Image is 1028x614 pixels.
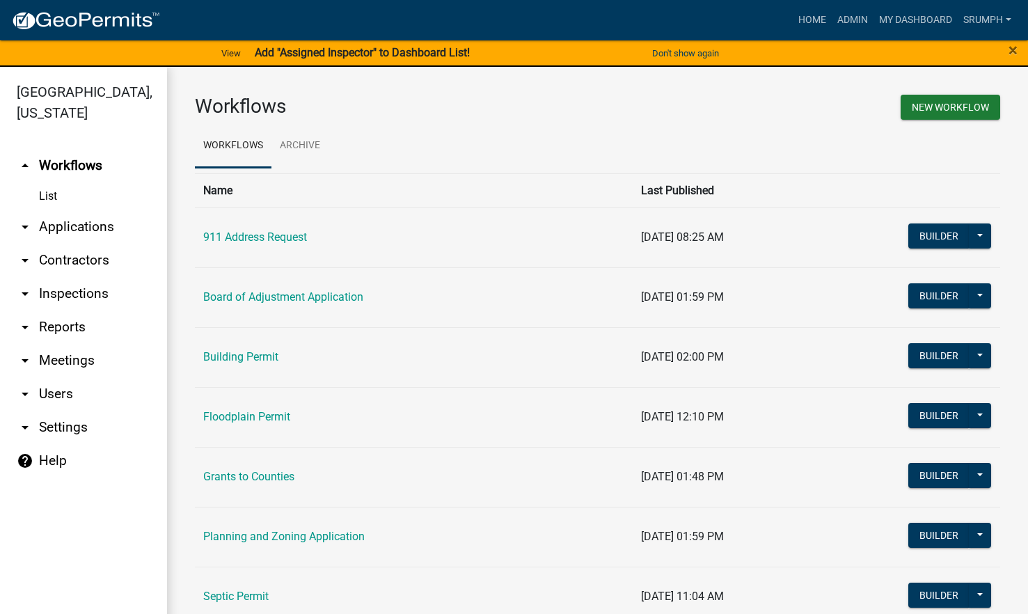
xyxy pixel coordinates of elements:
span: [DATE] 02:00 PM [641,350,724,363]
th: Last Published [633,173,815,207]
strong: Add "Assigned Inspector" to Dashboard List! [255,46,470,59]
i: arrow_drop_down [17,386,33,402]
i: arrow_drop_down [17,319,33,336]
a: Floodplain Permit [203,410,290,423]
button: New Workflow [901,95,1000,120]
span: [DATE] 08:25 AM [641,230,724,244]
th: Name [195,173,633,207]
span: [DATE] 12:10 PM [641,410,724,423]
i: arrow_drop_down [17,419,33,436]
h3: Workflows [195,95,587,118]
a: Workflows [195,124,271,168]
button: Builder [908,283,970,308]
i: arrow_drop_down [17,219,33,235]
a: Archive [271,124,329,168]
span: [DATE] 01:48 PM [641,470,724,483]
button: Builder [908,523,970,548]
a: Grants to Counties [203,470,294,483]
i: help [17,452,33,469]
i: arrow_drop_down [17,285,33,302]
button: Builder [908,463,970,488]
span: [DATE] 11:04 AM [641,590,724,603]
span: [DATE] 01:59 PM [641,290,724,304]
span: [DATE] 01:59 PM [641,530,724,543]
button: Builder [908,583,970,608]
a: Planning and Zoning Application [203,530,365,543]
i: arrow_drop_down [17,352,33,369]
a: View [216,42,246,65]
button: Builder [908,223,970,249]
i: arrow_drop_up [17,157,33,174]
a: My Dashboard [873,7,958,33]
a: Septic Permit [203,590,269,603]
button: Builder [908,343,970,368]
a: Home [793,7,832,33]
button: Close [1009,42,1018,58]
button: Builder [908,403,970,428]
a: Building Permit [203,350,278,363]
a: Admin [832,7,873,33]
a: 911 Address Request [203,230,307,244]
a: Board of Adjustment Application [203,290,363,304]
button: Don't show again [647,42,725,65]
a: srumph [958,7,1017,33]
i: arrow_drop_down [17,252,33,269]
span: × [1009,40,1018,60]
